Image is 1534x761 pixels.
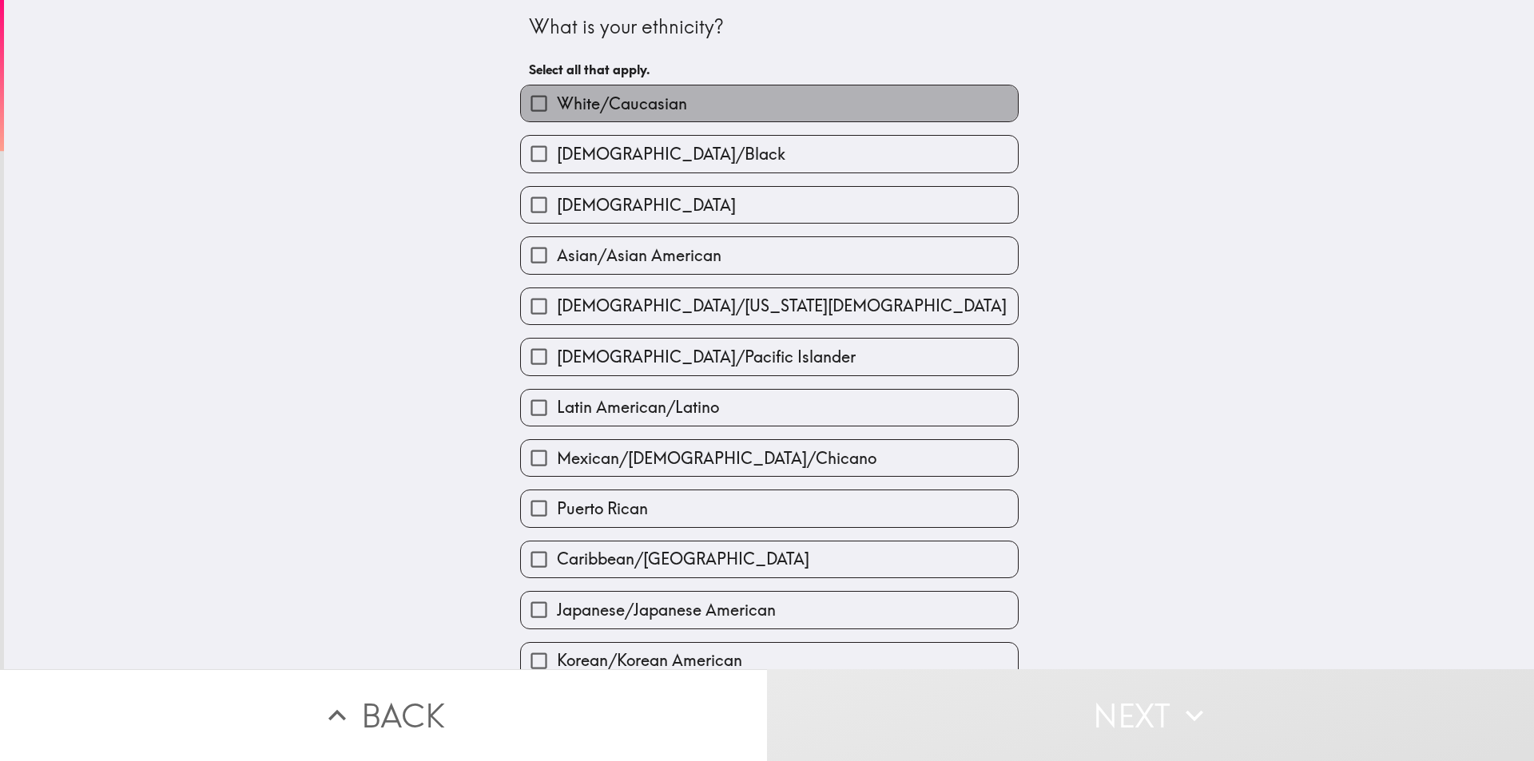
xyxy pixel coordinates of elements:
[521,490,1018,526] button: Puerto Rican
[521,390,1018,426] button: Latin American/Latino
[557,599,776,621] span: Japanese/Japanese American
[557,649,742,672] span: Korean/Korean American
[521,440,1018,476] button: Mexican/[DEMOGRAPHIC_DATA]/Chicano
[557,194,736,216] span: [DEMOGRAPHIC_DATA]
[557,346,856,368] span: [DEMOGRAPHIC_DATA]/Pacific Islander
[521,85,1018,121] button: White/Caucasian
[521,592,1018,628] button: Japanese/Japanese American
[557,143,785,165] span: [DEMOGRAPHIC_DATA]/Black
[557,396,719,418] span: Latin American/Latino
[767,669,1534,761] button: Next
[521,643,1018,679] button: Korean/Korean American
[557,497,648,520] span: Puerto Rican
[521,136,1018,172] button: [DEMOGRAPHIC_DATA]/Black
[529,61,1010,78] h6: Select all that apply.
[521,339,1018,375] button: [DEMOGRAPHIC_DATA]/Pacific Islander
[521,288,1018,324] button: [DEMOGRAPHIC_DATA]/[US_STATE][DEMOGRAPHIC_DATA]
[557,244,721,267] span: Asian/Asian American
[557,93,687,115] span: White/Caucasian
[521,187,1018,223] button: [DEMOGRAPHIC_DATA]
[521,541,1018,577] button: Caribbean/[GEOGRAPHIC_DATA]
[557,447,876,470] span: Mexican/[DEMOGRAPHIC_DATA]/Chicano
[557,295,1007,317] span: [DEMOGRAPHIC_DATA]/[US_STATE][DEMOGRAPHIC_DATA]
[557,548,809,570] span: Caribbean/[GEOGRAPHIC_DATA]
[521,237,1018,273] button: Asian/Asian American
[529,14,1010,41] div: What is your ethnicity?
